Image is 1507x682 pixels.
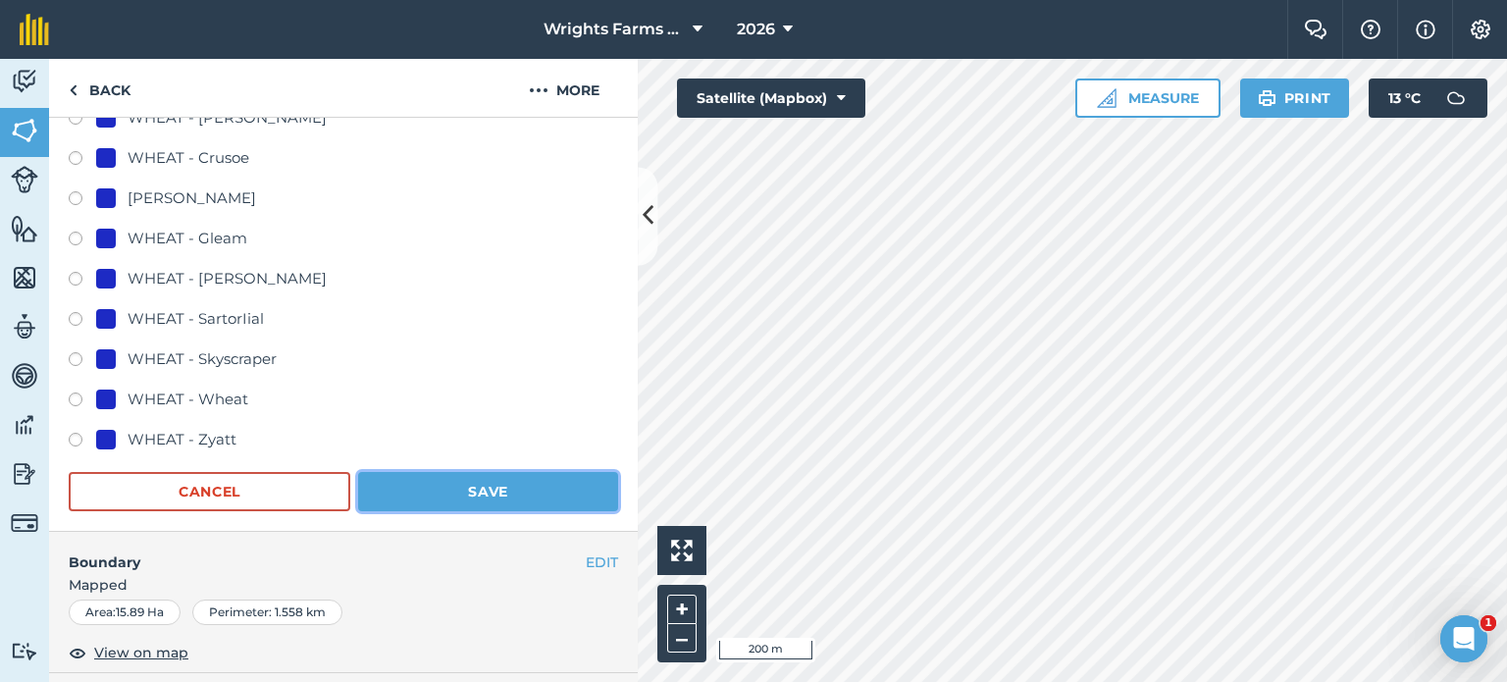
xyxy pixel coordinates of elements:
[128,227,247,250] div: WHEAT - Gleam
[358,472,618,511] button: Save
[20,14,49,45] img: fieldmargin Logo
[128,347,277,371] div: WHEAT - Skyscraper
[1436,79,1476,118] img: svg+xml;base64,PD94bWwgdmVyc2lvbj0iMS4wIiBlbmNvZGluZz0idXRmLTgiPz4KPCEtLSBHZW5lcmF0b3I6IEFkb2JlIE...
[1469,20,1492,39] img: A cog icon
[667,595,697,624] button: +
[1416,18,1435,41] img: svg+xml;base64,PHN2ZyB4bWxucz0iaHR0cDovL3d3dy53My5vcmcvMjAwMC9zdmciIHdpZHRoPSIxNyIgaGVpZ2h0PSIxNy...
[128,146,249,170] div: WHEAT - Crusoe
[529,79,548,102] img: svg+xml;base64,PHN2ZyB4bWxucz0iaHR0cDovL3d3dy53My5vcmcvMjAwMC9zdmciIHdpZHRoPSIyMCIgaGVpZ2h0PSIyNC...
[69,472,350,511] button: Cancel
[1240,79,1350,118] button: Print
[69,600,181,625] div: Area : 15.89 Ha
[1440,615,1487,662] iframe: Intercom live chat
[11,214,38,243] img: svg+xml;base64,PHN2ZyB4bWxucz0iaHR0cDovL3d3dy53My5vcmcvMjAwMC9zdmciIHdpZHRoPSI1NiIgaGVpZ2h0PSI2MC...
[11,116,38,145] img: svg+xml;base64,PHN2ZyB4bWxucz0iaHR0cDovL3d3dy53My5vcmcvMjAwMC9zdmciIHdpZHRoPSI1NiIgaGVpZ2h0PSI2MC...
[1369,79,1487,118] button: 13 °C
[586,551,618,573] button: EDIT
[11,67,38,96] img: svg+xml;base64,PD94bWwgdmVyc2lvbj0iMS4wIiBlbmNvZGluZz0idXRmLTgiPz4KPCEtLSBHZW5lcmF0b3I6IEFkb2JlIE...
[94,642,188,663] span: View on map
[69,79,78,102] img: svg+xml;base64,PHN2ZyB4bWxucz0iaHR0cDovL3d3dy53My5vcmcvMjAwMC9zdmciIHdpZHRoPSI5IiBoZWlnaHQ9IjI0Ii...
[1481,615,1496,631] span: 1
[11,263,38,292] img: svg+xml;base64,PHN2ZyB4bWxucz0iaHR0cDovL3d3dy53My5vcmcvMjAwMC9zdmciIHdpZHRoPSI1NiIgaGVpZ2h0PSI2MC...
[192,600,342,625] div: Perimeter : 1.558 km
[1075,79,1221,118] button: Measure
[49,574,638,596] span: Mapped
[49,59,150,117] a: Back
[49,532,586,573] h4: Boundary
[1388,79,1421,118] span: 13 ° C
[677,79,865,118] button: Satellite (Mapbox)
[1097,88,1117,108] img: Ruler icon
[11,361,38,391] img: svg+xml;base64,PD94bWwgdmVyc2lvbj0iMS4wIiBlbmNvZGluZz0idXRmLTgiPz4KPCEtLSBHZW5lcmF0b3I6IEFkb2JlIE...
[69,641,86,664] img: svg+xml;base64,PHN2ZyB4bWxucz0iaHR0cDovL3d3dy53My5vcmcvMjAwMC9zdmciIHdpZHRoPSIxOCIgaGVpZ2h0PSIyNC...
[671,540,693,561] img: Four arrows, one pointing top left, one top right, one bottom right and the last bottom left
[128,106,327,130] div: WHEAT - [PERSON_NAME]
[667,624,697,653] button: –
[11,509,38,537] img: svg+xml;base64,PD94bWwgdmVyc2lvbj0iMS4wIiBlbmNvZGluZz0idXRmLTgiPz4KPCEtLSBHZW5lcmF0b3I6IEFkb2JlIE...
[128,186,256,210] div: [PERSON_NAME]
[11,642,38,660] img: svg+xml;base64,PD94bWwgdmVyc2lvbj0iMS4wIiBlbmNvZGluZz0idXRmLTgiPz4KPCEtLSBHZW5lcmF0b3I6IEFkb2JlIE...
[1304,20,1327,39] img: Two speech bubbles overlapping with the left bubble in the forefront
[11,312,38,341] img: svg+xml;base64,PD94bWwgdmVyc2lvbj0iMS4wIiBlbmNvZGluZz0idXRmLTgiPz4KPCEtLSBHZW5lcmF0b3I6IEFkb2JlIE...
[128,428,236,451] div: WHEAT - Zyatt
[69,641,188,664] button: View on map
[11,166,38,193] img: svg+xml;base64,PD94bWwgdmVyc2lvbj0iMS4wIiBlbmNvZGluZz0idXRmLTgiPz4KPCEtLSBHZW5lcmF0b3I6IEFkb2JlIE...
[11,459,38,489] img: svg+xml;base64,PD94bWwgdmVyc2lvbj0iMS4wIiBlbmNvZGluZz0idXRmLTgiPz4KPCEtLSBHZW5lcmF0b3I6IEFkb2JlIE...
[737,18,775,41] span: 2026
[11,410,38,440] img: svg+xml;base64,PD94bWwgdmVyc2lvbj0iMS4wIiBlbmNvZGluZz0idXRmLTgiPz4KPCEtLSBHZW5lcmF0b3I6IEFkb2JlIE...
[1359,20,1382,39] img: A question mark icon
[1258,86,1276,110] img: svg+xml;base64,PHN2ZyB4bWxucz0iaHR0cDovL3d3dy53My5vcmcvMjAwMC9zdmciIHdpZHRoPSIxOSIgaGVpZ2h0PSIyNC...
[491,59,638,117] button: More
[128,267,327,290] div: WHEAT - [PERSON_NAME]
[128,307,264,331] div: WHEAT - SartorIial
[128,388,248,411] div: WHEAT - Wheat
[544,18,685,41] span: Wrights Farms Contracting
